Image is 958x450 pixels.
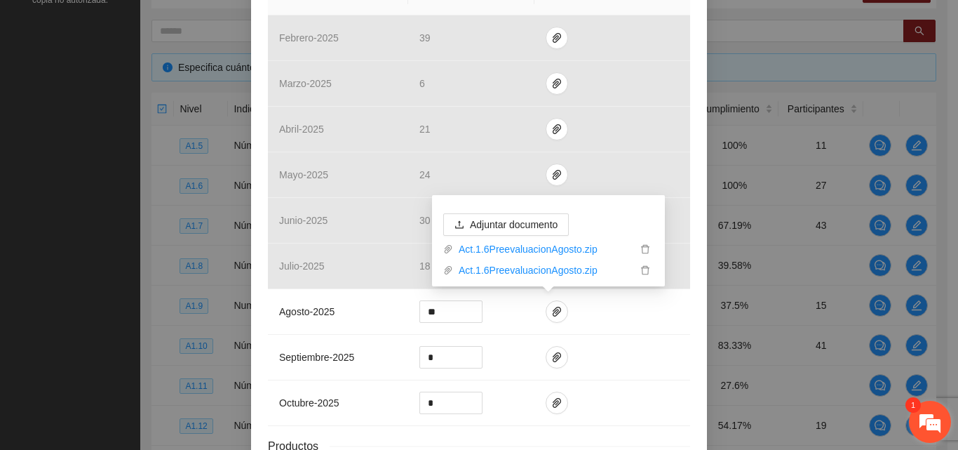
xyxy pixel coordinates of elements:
span: marzo - 2025 [279,78,332,89]
span: Adjuntar un archivo [243,343,257,357]
div: 10:01 AM [18,260,236,302]
button: paper-clip [546,27,568,49]
span: febrero - 2025 [279,32,339,44]
div: Josselin Bravo [73,72,236,90]
button: uploadAdjuntar documento [443,213,569,236]
a: Act.1.6PreevaluacionAgosto.zip [453,263,637,278]
span: paper-clip [443,265,453,275]
span: 21 [419,124,431,135]
span: delete [637,265,653,275]
button: delete [637,241,654,257]
em: 1 [905,397,921,413]
span: mayo - 2025 [279,169,328,180]
span: 6 [419,78,425,89]
button: paper-clip [546,164,568,186]
span: abril - 2025 [279,124,324,135]
span: junio - 2025 [279,215,328,226]
span: 30 [419,215,431,226]
button: paper-clip [546,300,568,323]
span: paper-clip [546,169,567,180]
span: Finalizar chat [241,308,256,320]
div: 10:01 AM [39,150,256,238]
span: Entiendo, parece que el día [PERSON_NAME] me lo reportaste. [28,265,226,296]
span: 18 [419,260,431,272]
span: paper-clip [546,306,567,317]
span: uploadAdjuntar documento [443,219,569,230]
textarea: Escriba su mensaje y pulse “Intro” [7,326,267,376]
div: [PERSON_NAME] [24,246,256,257]
button: paper-clip [546,118,568,140]
span: upload [454,220,464,231]
span: Adjuntar documento [470,217,558,232]
span: julio - 2025 [279,260,325,272]
button: paper-clip [546,346,568,369]
span: octubre - 2025 [279,397,339,409]
span: delete [637,244,653,254]
span: paper-clip [546,124,567,135]
span: mi coordinadora realizando la revison me comento de un error y al momento de querer eliminar no s... [48,155,246,232]
div: [PERSON_NAME] está escribiendo... [18,307,189,320]
button: paper-clip [546,392,568,414]
span: paper-clip [546,78,567,89]
span: Más acciones [223,308,234,320]
span: septiembre - 2025 [279,352,354,363]
a: Act.1.6PreevaluacionAgosto.zip [453,241,637,257]
span: Enviar mensaje de voz [222,343,236,357]
button: delete [637,263,654,278]
span: paper-clip [546,32,567,44]
button: paper-clip [546,72,568,95]
span: 24 [419,169,431,180]
span: paper-clip [443,244,453,254]
span: agosto - 2025 [279,306,335,317]
span: 39 [419,32,431,44]
div: Minimizar ventana de chat en vivo [230,7,264,41]
span: paper-clip [546,352,567,363]
span: paper-clip [546,397,567,409]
